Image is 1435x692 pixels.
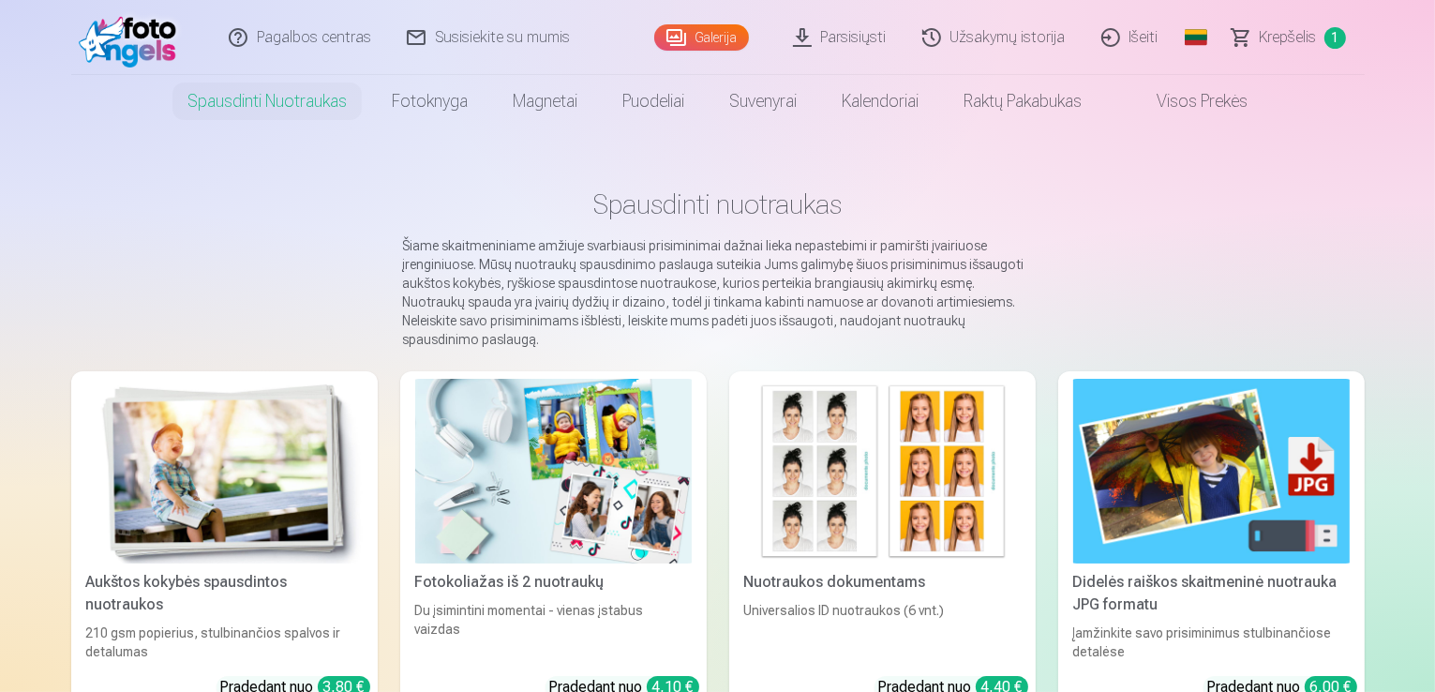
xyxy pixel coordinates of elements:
[1073,379,1350,564] img: Didelės raiškos skaitmeninė nuotrauka JPG formatu
[369,75,490,128] a: Fotoknyga
[707,75,819,128] a: Suvenyrai
[941,75,1104,128] a: Raktų pakabukas
[79,571,370,616] div: Aukštos kokybės spausdintos nuotraukos
[415,379,692,564] img: Fotokoliažas iš 2 nuotraukų
[1324,27,1346,49] span: 1
[737,601,1028,661] div: Universalios ID nuotraukos (6 vnt.)
[1260,26,1317,49] span: Krepšelis
[737,571,1028,594] div: Nuotraukos dokumentams
[819,75,941,128] a: Kalendoriai
[654,24,749,51] a: Galerija
[86,379,363,564] img: Aukštos kokybės spausdintos nuotraukos
[408,601,699,661] div: Du įsimintini momentai - vienas įstabus vaizdas
[86,188,1350,221] h1: Spausdinti nuotraukas
[79,624,370,661] div: 210 gsm popierius, stulbinančios spalvos ir detalumas
[600,75,707,128] a: Puodeliai
[403,236,1033,349] p: Šiame skaitmeniniame amžiuje svarbiausi prisiminimai dažnai lieka nepastebimi ir pamiršti įvairiu...
[1104,75,1270,128] a: Visos prekės
[1066,624,1357,661] div: Įamžinkite savo prisiminimus stulbinančiose detalėse
[744,379,1021,564] img: Nuotraukos dokumentams
[1066,571,1357,616] div: Didelės raiškos skaitmeninė nuotrauka JPG formatu
[408,571,699,594] div: Fotokoliažas iš 2 nuotraukų
[490,75,600,128] a: Magnetai
[165,75,369,128] a: Spausdinti nuotraukas
[79,8,187,68] img: /fa2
